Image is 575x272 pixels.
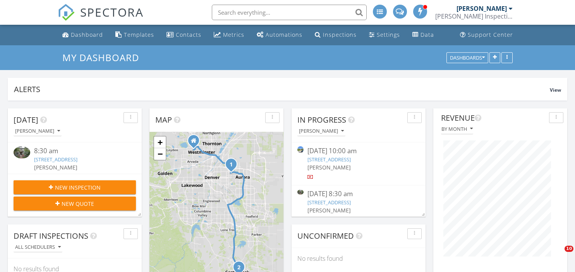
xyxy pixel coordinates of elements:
[58,4,75,21] img: The Best Home Inspection Software - Spectora
[80,4,144,20] span: SPECTORA
[297,115,346,125] span: In Progress
[14,146,136,196] a: 8:30 am [STREET_ADDRESS] [PERSON_NAME] 26 minutes drive time 15.1 miles
[112,28,157,42] a: Templates
[446,52,488,63] button: Dashboards
[377,31,400,38] div: Settings
[14,115,38,125] span: [DATE]
[154,137,166,148] a: Zoom in
[254,28,306,42] a: Automations (Advanced)
[15,245,61,250] div: All schedulers
[421,31,434,38] div: Data
[58,10,144,27] a: SPECTORA
[468,31,513,38] div: Support Center
[441,126,473,132] div: By month
[307,164,351,171] span: [PERSON_NAME]
[312,28,360,42] a: Inspections
[239,267,244,272] div: 1368 Royal Troon Dr, Castle Rock, CO 80104
[211,28,247,42] a: Metrics
[307,189,409,199] div: [DATE] 8:30 am
[549,246,567,264] iframe: Intercom live chat
[14,146,30,159] img: 9354412%2Fcover_photos%2FLXK46DlWRiB1E5A1uKBh%2Fsmall.jpg
[163,28,204,42] a: Contacts
[565,246,573,252] span: 10
[457,5,507,12] div: [PERSON_NAME]
[71,31,103,38] div: Dashboard
[266,31,302,38] div: Automations
[297,231,354,241] span: Unconfirmed
[307,199,351,206] a: [STREET_ADDRESS]
[297,126,345,137] button: [PERSON_NAME]
[297,146,420,181] a: [DATE] 10:00 am [STREET_ADDRESS] [PERSON_NAME]
[14,242,62,253] button: All schedulers
[124,31,154,38] div: Templates
[441,124,473,134] button: By month
[14,126,62,137] button: [PERSON_NAME]
[155,115,172,125] span: Map
[14,84,550,94] div: Alerts
[176,31,201,38] div: Contacts
[323,31,357,38] div: Inspections
[450,55,485,60] div: Dashboards
[292,248,426,269] div: No results found
[59,28,106,42] a: Dashboard
[62,200,94,208] span: New Quote
[307,146,409,156] div: [DATE] 10:00 am
[154,148,166,160] a: Zoom out
[307,207,351,214] span: [PERSON_NAME]
[297,190,304,194] img: 9354412%2Fcover_photos%2FLXK46DlWRiB1E5A1uKBh%2Fsmall.jpg
[297,146,304,152] img: streetview
[550,87,561,93] span: View
[194,140,198,145] div: 7063 W 82nd Place, Arvada CO 80003
[230,162,233,168] i: 1
[14,231,88,241] span: Draft Inspections
[212,5,367,20] input: Search everything...
[237,265,240,270] i: 2
[34,146,126,156] div: 8:30 am
[457,28,516,42] a: Support Center
[307,156,351,163] a: [STREET_ADDRESS]
[366,28,403,42] a: Settings
[299,128,344,134] div: [PERSON_NAME]
[34,164,77,171] span: [PERSON_NAME]
[14,197,136,210] button: New Quote
[223,31,244,38] div: Metrics
[435,12,513,20] div: Stauss Inspections
[231,164,236,169] div: 8564 E 28th Ave, Denver, CO 80238
[297,189,420,224] a: [DATE] 8:30 am [STREET_ADDRESS] [PERSON_NAME]
[15,128,60,134] div: [PERSON_NAME]
[34,156,77,163] a: [STREET_ADDRESS]
[409,28,437,42] a: Data
[62,51,146,64] a: My Dashboard
[14,180,136,194] button: New Inspection
[55,183,101,192] span: New Inspection
[441,112,546,124] div: Revenue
